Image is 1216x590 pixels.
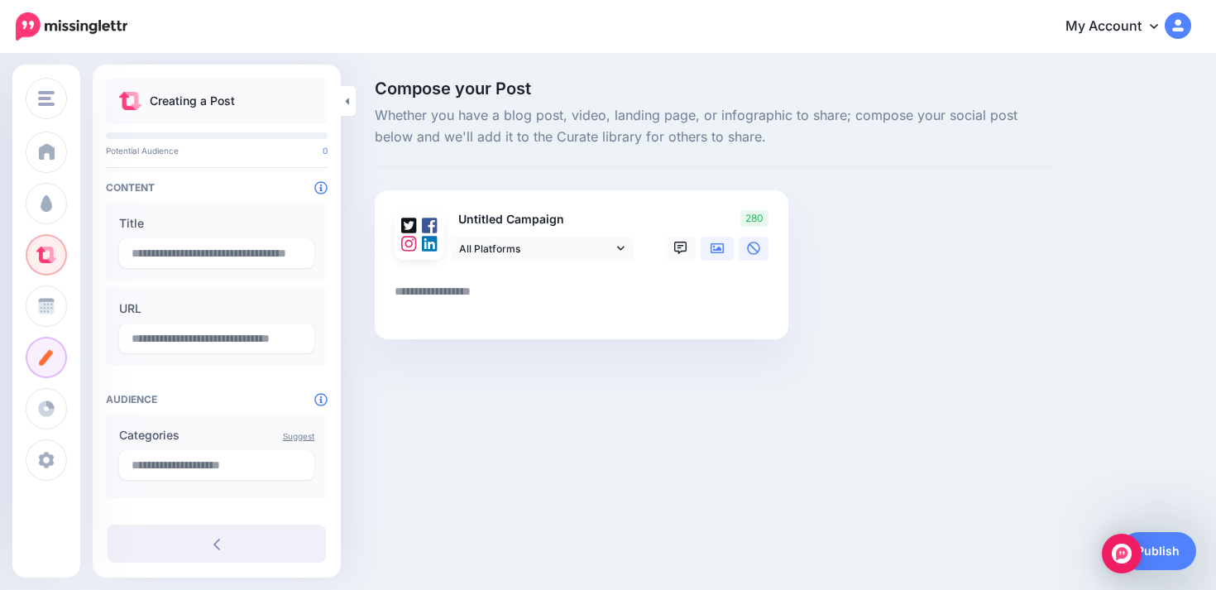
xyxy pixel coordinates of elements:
span: All Platforms [459,240,613,257]
p: Creating a Post [150,91,235,111]
h4: Content [106,181,328,194]
img: Missinglettr [16,12,127,41]
a: Publish [1120,532,1196,570]
a: My Account [1049,7,1191,47]
img: menu.png [38,91,55,106]
p: Potential Audience [106,146,328,156]
p: Untitled Campaign [451,210,634,229]
h4: Audience [106,393,328,405]
div: Open Intercom Messenger [1102,534,1142,573]
span: Whether you have a blog post, video, landing page, or infographic to share; compose your social p... [375,105,1051,148]
a: Suggest [283,431,314,441]
label: Categories [119,425,314,445]
label: Title [119,213,314,233]
a: All Platforms [451,237,633,261]
img: curate.png [119,92,141,110]
span: 0 [323,146,328,156]
label: URL [119,299,314,319]
span: 280 [740,210,768,227]
span: Compose your Post [375,80,1051,97]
